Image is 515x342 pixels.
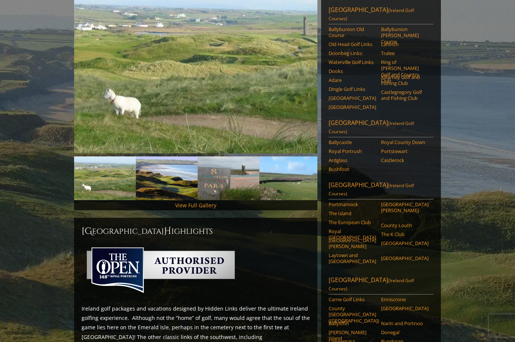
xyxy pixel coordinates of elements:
a: Narin and Portnoo [381,320,429,326]
a: Enniscrone [381,296,429,302]
a: Waterville Golf Links [329,59,376,65]
a: Portstewart [381,148,429,154]
a: [GEOGRAPHIC_DATA][PERSON_NAME] [381,201,429,214]
a: Dingle Golf Links [329,86,376,92]
a: [GEOGRAPHIC_DATA] [381,255,429,261]
a: Ring of [PERSON_NAME] Golf and Country Club [381,59,429,83]
a: Ballybunion Old Course [329,26,376,39]
a: County [GEOGRAPHIC_DATA] ([GEOGRAPHIC_DATA]) [329,305,376,324]
a: Royal County Down [381,139,429,145]
a: Doonbeg Links [329,50,376,56]
a: Ballycastle [329,139,376,145]
a: Laytown and [GEOGRAPHIC_DATA] [329,252,376,265]
a: County Louth [381,222,429,228]
a: Royal Portrush [329,148,376,154]
a: [GEOGRAPHIC_DATA](Ireland Golf Courses) [329,276,433,294]
a: [GEOGRAPHIC_DATA] [329,95,376,101]
a: [GEOGRAPHIC_DATA](Ireland Golf Courses) [329,6,433,24]
a: Killarney Golf and Fishing Club [381,74,429,86]
a: [PERSON_NAME] Island [329,329,376,342]
h2: [GEOGRAPHIC_DATA] ighlights [82,225,310,237]
a: Old Head Golf Links [329,41,376,47]
a: Tralee [381,50,429,56]
a: The Island [329,210,376,216]
a: The European Club [329,219,376,225]
a: [GEOGRAPHIC_DATA](Ireland Golf Courses) [329,181,433,199]
a: Royal [GEOGRAPHIC_DATA] [329,228,376,241]
a: Portmarnock [329,201,376,207]
a: Ballyliffin [329,320,376,326]
a: Dooks [329,68,376,74]
span: H [164,225,171,237]
a: Castlegregory Golf and Fishing Club [381,89,429,101]
a: Lahinch [381,41,429,47]
a: Castlerock [381,157,429,163]
a: Donegal [381,329,429,335]
a: The K Club [381,231,429,237]
a: [GEOGRAPHIC_DATA][PERSON_NAME] [329,237,376,250]
a: Adare [329,77,376,83]
a: Ardglass [329,157,376,163]
a: Bushfoot [329,166,376,172]
a: Carne Golf Links [329,296,376,302]
a: [GEOGRAPHIC_DATA](Ireland Golf Courses) [329,119,433,137]
a: Ballybunion [PERSON_NAME] Course [381,26,429,45]
a: View Full Gallery [175,202,216,209]
a: [GEOGRAPHIC_DATA] [381,305,429,311]
a: [GEOGRAPHIC_DATA] [329,104,376,110]
a: [GEOGRAPHIC_DATA] [381,240,429,246]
